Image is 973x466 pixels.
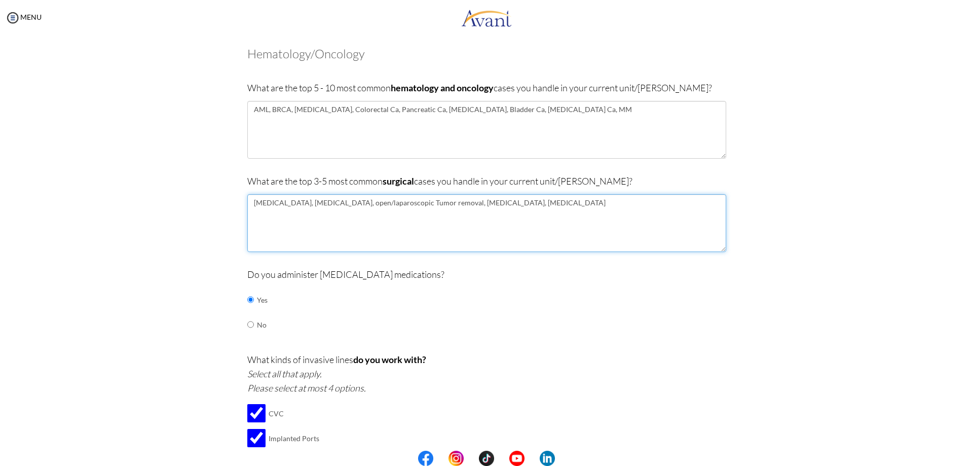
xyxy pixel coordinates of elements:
[391,82,494,93] b: hematology and oncology
[257,312,268,337] td: No
[509,451,525,466] img: yt.png
[247,368,366,393] i: Select all that apply. Please select at most 4 options.
[383,175,414,187] b: surgical
[540,451,555,466] img: li.png
[461,3,512,33] img: logo.png
[247,352,726,395] p: What kinds of invasive lines
[247,81,726,95] p: What are the top 5 - 10 most common cases you handle in your current unit/[PERSON_NAME]?
[247,47,726,60] h3: Hematology/Oncology
[5,13,42,21] a: MENU
[418,451,433,466] img: fb.png
[433,451,448,466] img: blank.png
[448,451,464,466] img: in.png
[5,10,20,25] img: icon-menu.png
[269,401,387,426] td: CVC
[353,354,426,365] b: do you work with?
[247,267,726,281] p: Do you administer [MEDICAL_DATA] medications?
[257,288,268,312] td: Yes
[494,451,509,466] img: blank.png
[269,426,387,451] td: Implanted Ports
[464,451,479,466] img: blank.png
[247,174,726,188] p: What are the top 3-5 most common cases you handle in your current unit/[PERSON_NAME]?
[525,451,540,466] img: blank.png
[479,451,494,466] img: tt.png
